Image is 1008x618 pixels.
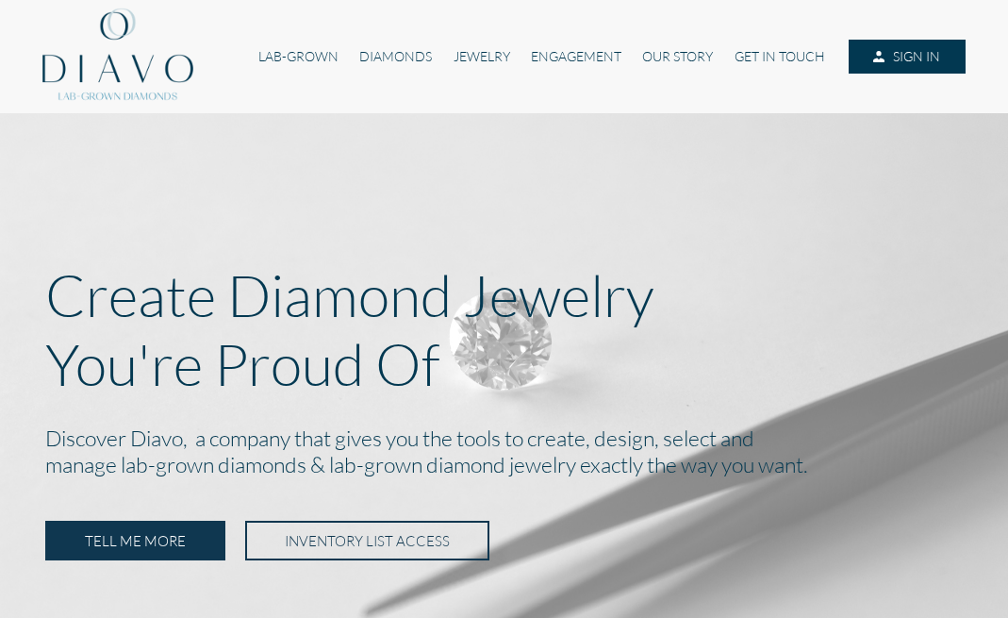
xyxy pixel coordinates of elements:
[521,40,632,74] a: ENGAGEMENT
[632,40,723,74] a: OUR STORY
[849,40,966,74] a: SIGN IN
[45,260,963,398] p: Create Diamond Jewelry You're Proud Of
[724,40,835,74] a: GET IN TOUCH
[45,521,225,560] a: TELL ME MORE
[349,40,442,74] a: DIAMONDS
[248,40,349,74] a: LAB-GROWN
[245,521,489,560] a: INVENTORY LIST ACCESS
[45,421,963,485] h2: Discover Diavo, a company that gives you the tools to create, design, select and manage lab-grown...
[442,40,520,74] a: JEWELRY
